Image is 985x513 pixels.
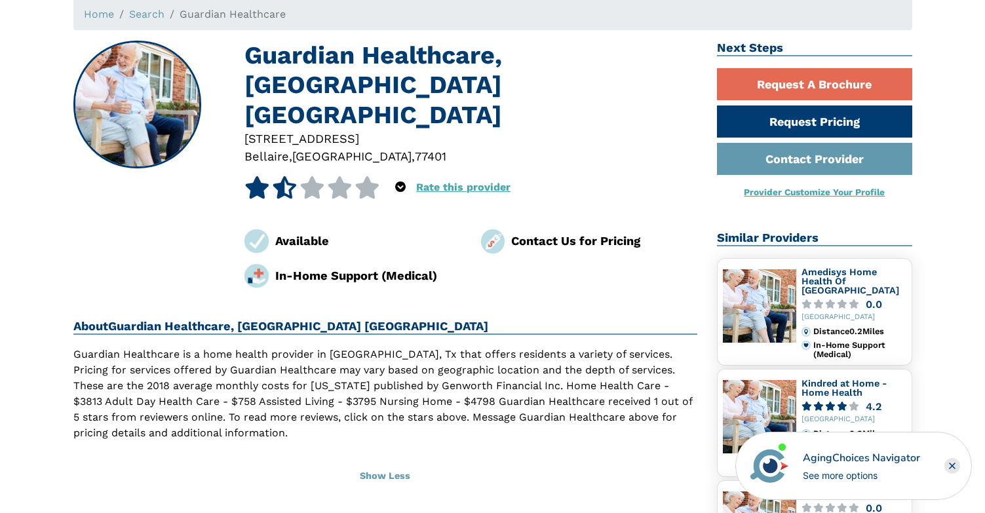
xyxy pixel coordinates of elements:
div: In-Home Support (Medical) [275,267,461,284]
div: [GEOGRAPHIC_DATA] [802,415,906,424]
h2: Similar Providers [717,231,912,246]
img: Guardian Healthcare, Bellaire TX [74,42,200,168]
div: Popover trigger [395,176,406,199]
a: Amedisys Home Health Of [GEOGRAPHIC_DATA] [802,267,899,295]
p: Guardian Healthcare is a home health provider in [GEOGRAPHIC_DATA], Tx that offers residents a va... [73,347,698,441]
a: 4.2 [802,402,906,411]
div: Distance 0.2 Miles [813,429,906,438]
div: 77401 [415,147,446,165]
div: [GEOGRAPHIC_DATA] [802,313,906,322]
h2: Next Steps [717,41,912,56]
a: Provider Customize Your Profile [744,187,885,197]
a: Request A Brochure [717,68,912,100]
img: distance.svg [802,429,811,438]
button: Show Less [73,462,698,491]
a: Home [84,8,114,20]
span: Guardian Healthcare [180,8,286,20]
h2: About Guardian Healthcare, [GEOGRAPHIC_DATA] [GEOGRAPHIC_DATA] [73,319,698,335]
div: [STREET_ADDRESS] [244,130,697,147]
h1: Guardian Healthcare, [GEOGRAPHIC_DATA] [GEOGRAPHIC_DATA] [244,41,697,130]
div: 0.0 [866,503,882,513]
div: In-Home Support (Medical) [813,341,906,360]
div: Contact Us for Pricing [511,232,697,250]
a: Rate this provider [416,181,511,193]
a: Request Pricing [717,105,912,138]
a: 0.0 [802,503,906,513]
img: avatar [747,444,792,488]
span: [GEOGRAPHIC_DATA] [292,149,412,163]
div: Distance 0.2 Miles [813,327,906,336]
img: primary.svg [802,341,811,350]
div: 0.0 [866,299,882,309]
a: Search [129,8,164,20]
div: AgingChoices Navigator [803,450,920,466]
div: Close [944,458,960,474]
div: 4.2 [866,402,881,411]
span: , [412,149,415,163]
span: , [289,149,292,163]
a: Kindred at Home - Home Health [802,378,887,398]
span: Bellaire [244,149,289,163]
div: See more options [803,468,920,482]
a: Contact Provider [717,143,912,175]
img: distance.svg [802,327,811,336]
div: Available [275,232,461,250]
a: 0.0 [802,299,906,309]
